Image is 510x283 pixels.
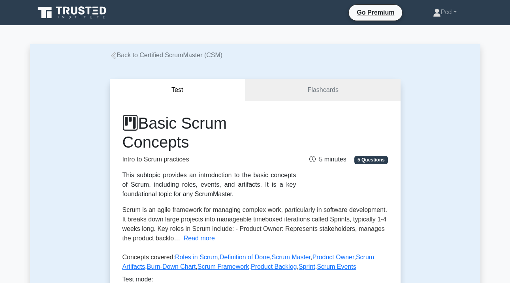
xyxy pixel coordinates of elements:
button: Test [110,79,246,101]
p: Intro to Scrum practices [122,155,296,164]
div: This subtopic provides an introduction to the basic concepts of Scrum, including roles, events, a... [122,171,296,199]
a: Product Owner [312,254,354,261]
p: Concepts covered: , , , , , , , , , [122,253,388,275]
a: Burn-Down Chart [147,263,196,270]
a: Scrum Master [271,254,311,261]
a: Scrum Framework [198,263,249,270]
span: Scrum is an agile framework for managing complex work, particularly in software development. It b... [122,206,388,242]
a: Definition of Done [220,254,270,261]
a: Go Premium [352,7,399,17]
span: 5 minutes [309,156,346,163]
a: Sprint [299,263,315,270]
a: Scrum Events [317,263,356,270]
span: 5 Questions [354,156,388,164]
button: Read more [184,234,215,243]
h1: Basic Scrum Concepts [122,114,296,152]
a: Product Backlog [251,263,297,270]
a: Roles in Scrum [175,254,218,261]
a: Pcd [414,4,476,20]
a: Back to Certified ScrumMaster (CSM) [110,52,223,58]
a: Flashcards [245,79,400,101]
